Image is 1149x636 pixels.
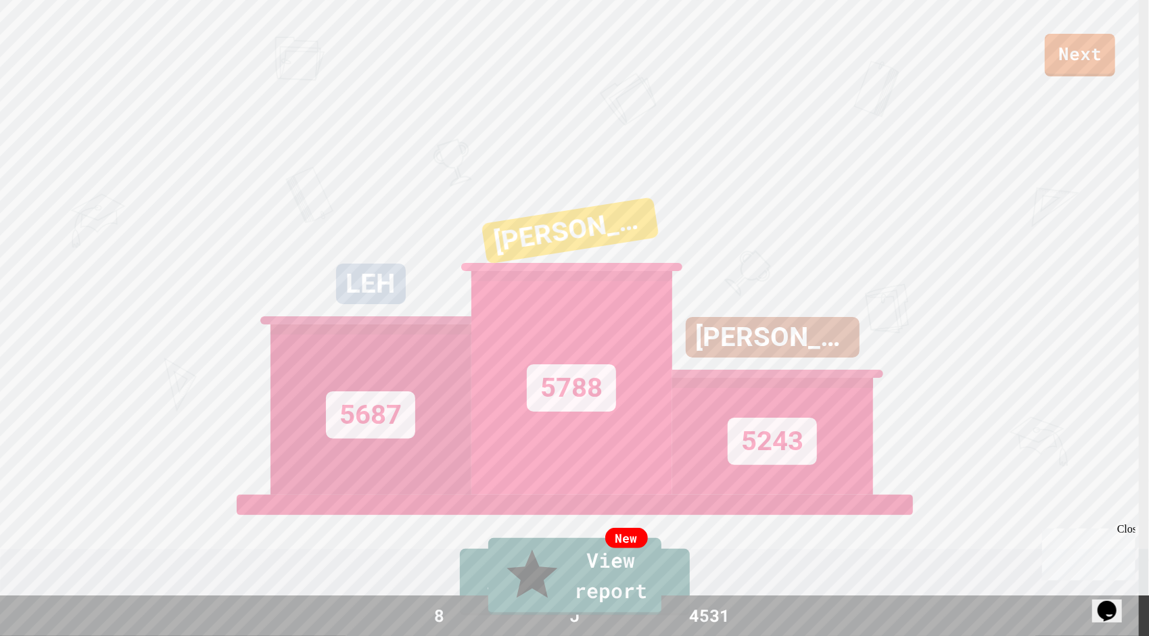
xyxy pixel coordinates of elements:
div: 5687 [326,391,415,439]
div: [PERSON_NAME] [481,197,659,264]
a: Next [1045,34,1115,76]
a: View report [488,538,661,615]
div: 5788 [527,364,616,412]
div: Chat with us now!Close [5,5,93,86]
iframe: chat widget [1037,523,1135,581]
div: [PERSON_NAME] [686,317,860,358]
iframe: chat widget [1092,582,1135,622]
div: 5243 [728,418,817,465]
div: New [605,528,648,548]
div: LEH [336,264,406,304]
